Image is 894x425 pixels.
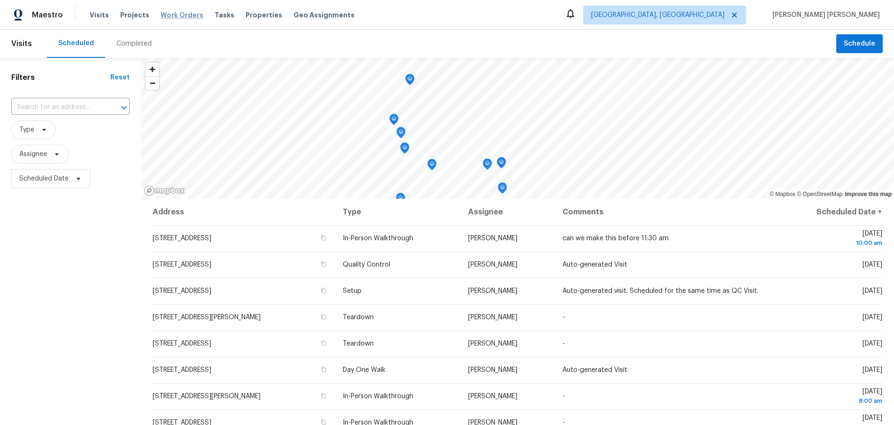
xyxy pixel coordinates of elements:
[116,39,152,48] div: Completed
[468,261,517,268] span: [PERSON_NAME]
[19,150,47,159] span: Assignee
[863,340,882,347] span: [DATE]
[782,396,882,406] div: 8:00 am
[215,12,234,18] span: Tasks
[141,58,894,199] canvas: Map
[117,101,131,114] button: Open
[797,191,842,197] a: OpenStreetMap
[11,73,110,82] h1: Filters
[335,199,461,225] th: Type
[146,76,159,90] button: Zoom out
[497,157,506,172] div: Map marker
[770,191,795,197] a: Mapbox
[319,313,328,321] button: Copy Address
[32,10,63,20] span: Maestro
[563,393,565,400] span: -
[863,261,882,268] span: [DATE]
[153,235,211,242] span: [STREET_ADDRESS]
[343,261,390,268] span: Quality Control
[11,33,32,54] span: Visits
[146,63,159,76] button: Zoom in
[153,393,261,400] span: [STREET_ADDRESS][PERSON_NAME]
[844,38,875,50] span: Schedule
[19,125,34,134] span: Type
[563,340,565,347] span: -
[319,286,328,295] button: Copy Address
[483,158,492,173] div: Map marker
[863,314,882,321] span: [DATE]
[153,261,211,268] span: [STREET_ADDRESS]
[153,288,211,294] span: [STREET_ADDRESS]
[836,34,883,54] button: Schedule
[468,367,517,373] span: [PERSON_NAME]
[343,367,385,373] span: Day One Walk
[555,199,774,225] th: Comments
[343,288,362,294] span: Setup
[863,367,882,373] span: [DATE]
[563,367,627,373] span: Auto-generated Visit
[319,234,328,242] button: Copy Address
[293,10,355,20] span: Geo Assignments
[11,100,103,115] input: Search for an address...
[591,10,724,20] span: [GEOGRAPHIC_DATA], [GEOGRAPHIC_DATA]
[58,39,94,48] div: Scheduled
[319,260,328,268] button: Copy Address
[90,10,109,20] span: Visits
[769,10,880,20] span: [PERSON_NAME] [PERSON_NAME]
[319,365,328,374] button: Copy Address
[161,10,203,20] span: Work Orders
[468,340,517,347] span: [PERSON_NAME]
[782,230,882,248] span: [DATE]
[863,288,882,294] span: [DATE]
[563,235,669,242] span: can we make this before 11:30 am
[153,367,211,373] span: [STREET_ADDRESS]
[461,199,555,225] th: Assignee
[396,193,405,207] div: Map marker
[389,114,399,128] div: Map marker
[563,261,627,268] span: Auto-generated Visit
[146,77,159,90] span: Zoom out
[427,159,437,173] div: Map marker
[343,340,374,347] span: Teardown
[468,235,517,242] span: [PERSON_NAME]
[19,174,69,183] span: Scheduled Date
[468,393,517,400] span: [PERSON_NAME]
[152,199,335,225] th: Address
[319,339,328,347] button: Copy Address
[468,314,517,321] span: [PERSON_NAME]
[774,199,883,225] th: Scheduled Date ↑
[498,182,507,197] div: Map marker
[319,392,328,400] button: Copy Address
[246,10,282,20] span: Properties
[845,191,892,197] a: Improve this map
[153,340,211,347] span: [STREET_ADDRESS]
[405,74,415,88] div: Map marker
[343,393,413,400] span: In-Person Walkthrough
[468,288,517,294] span: [PERSON_NAME]
[153,314,261,321] span: [STREET_ADDRESS][PERSON_NAME]
[120,10,149,20] span: Projects
[782,238,882,248] div: 10:00 am
[563,288,758,294] span: Auto-generated visit. Scheduled for the same time as QC Visit.
[400,142,409,157] div: Map marker
[110,73,130,82] div: Reset
[144,185,185,196] a: Mapbox homepage
[343,314,374,321] span: Teardown
[563,314,565,321] span: -
[396,127,406,142] div: Map marker
[343,235,413,242] span: In-Person Walkthrough
[782,388,882,406] span: [DATE]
